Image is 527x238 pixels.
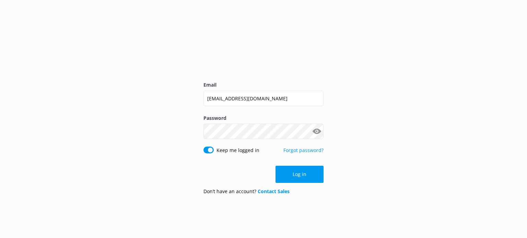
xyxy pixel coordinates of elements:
a: Forgot password? [283,147,324,153]
input: user@emailaddress.com [203,91,324,106]
a: Contact Sales [258,188,290,195]
button: Log in [276,166,324,183]
label: Keep me logged in [216,147,259,154]
p: Don’t have an account? [203,188,290,195]
label: Password [203,114,324,122]
label: Email [203,81,324,89]
button: Show password [310,125,324,138]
